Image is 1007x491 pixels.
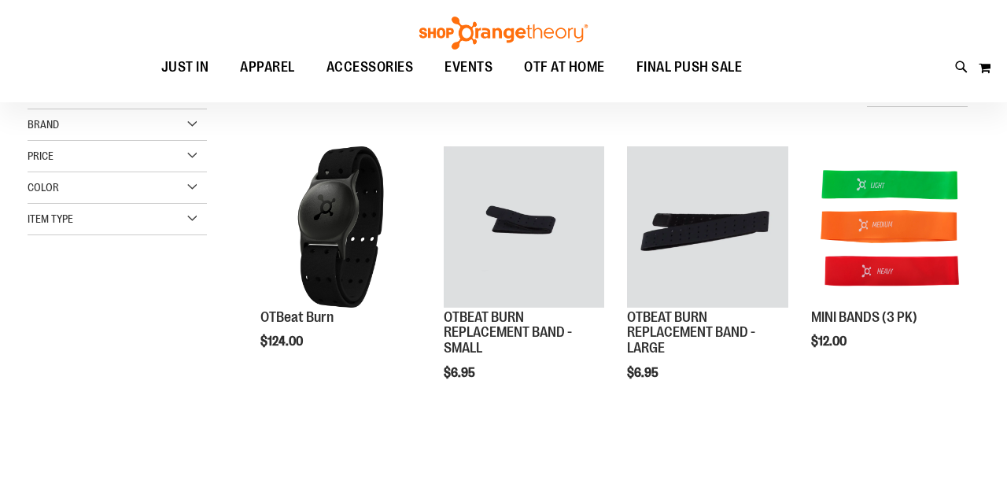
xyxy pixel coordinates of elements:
[444,309,572,356] a: OTBEAT BURN REPLACEMENT BAND - SMALL
[240,50,295,85] span: APPAREL
[444,146,604,309] a: OTBEAT BURN REPLACEMENT BAND - SMALL
[619,138,795,419] div: product
[417,17,590,50] img: Shop Orangetheory
[811,146,972,307] img: MINI BANDS (3 PK)
[28,212,73,225] span: Item Type
[627,309,755,356] a: OTBEAT BURN REPLACEMENT BAND - LARGE
[260,146,421,309] a: Main view of OTBeat Burn 6.0-C
[260,334,305,349] span: $124.00
[636,50,743,85] span: FINAL PUSH SALE
[28,181,59,194] span: Color
[429,50,508,86] a: EVENTS
[436,138,612,419] div: product
[627,146,788,309] a: OTBEAT BURN REPLACEMENT BAND - LARGE
[260,146,421,307] img: Main view of OTBeat Burn 6.0-C
[28,150,53,162] span: Price
[444,146,604,307] img: OTBEAT BURN REPLACEMENT BAND - SMALL
[621,50,758,86] a: FINAL PUSH SALE
[524,50,605,85] span: OTF AT HOME
[326,50,414,85] span: ACCESSORIES
[311,50,430,86] a: ACCESSORIES
[811,334,849,349] span: $12.00
[444,366,478,380] span: $6.95
[260,309,334,325] a: OTBeat Burn
[224,50,311,86] a: APPAREL
[627,146,788,307] img: OTBEAT BURN REPLACEMENT BAND - LARGE
[627,366,661,380] span: $6.95
[803,138,979,389] div: product
[146,50,225,86] a: JUST IN
[811,146,972,309] a: MINI BANDS (3 PK)
[161,50,209,85] span: JUST IN
[28,118,59,131] span: Brand
[444,50,492,85] span: EVENTS
[508,50,621,85] a: OTF AT HOME
[253,138,429,389] div: product
[811,309,917,325] a: MINI BANDS (3 PK)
